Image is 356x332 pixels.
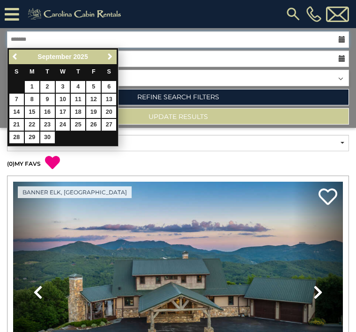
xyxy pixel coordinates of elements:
a: 20 [102,106,116,118]
a: 7 [9,94,24,105]
span: ( ) [7,160,15,167]
a: 17 [56,106,70,118]
a: 25 [71,119,85,131]
a: 11 [71,94,85,105]
img: Khaki-logo.png [24,7,127,22]
span: 0 [9,160,13,167]
a: 19 [86,106,101,118]
a: 8 [25,94,39,105]
span: Wednesday [60,68,66,75]
a: (0)MY FAVS [7,160,41,167]
a: 12 [86,94,101,105]
a: 13 [102,94,116,105]
a: Previous [10,51,22,63]
a: 22 [25,119,39,131]
span: Previous [12,53,19,60]
span: Saturday [107,68,111,75]
a: 23 [40,119,55,131]
span: Tuesday [45,68,49,75]
a: Next [104,51,116,63]
a: 5 [86,81,101,93]
span: Friday [92,68,96,75]
a: Banner Elk, [GEOGRAPHIC_DATA] [18,186,132,198]
a: [PHONE_NUMBER] [304,6,324,22]
a: 2 [40,81,55,93]
a: 15 [25,106,39,118]
a: 27 [102,119,116,131]
a: 30 [40,132,55,143]
span: Sunday [15,68,18,75]
span: 2025 [74,53,88,60]
a: Refine Search Filters [7,89,349,105]
span: Thursday [76,68,80,75]
span: Monday [30,68,35,75]
a: 3 [56,81,70,93]
a: 10 [56,94,70,105]
a: 14 [9,106,24,118]
a: 24 [56,119,70,131]
span: Next [106,53,114,60]
a: 28 [9,132,24,143]
a: Add to favorites [319,187,337,207]
span: September [37,53,71,60]
a: 29 [25,132,39,143]
a: 18 [71,106,85,118]
a: 6 [102,81,116,93]
a: 4 [71,81,85,93]
a: 26 [86,119,101,131]
button: Update Results [7,108,349,125]
a: 21 [9,119,24,131]
a: 16 [40,106,55,118]
img: search-regular.svg [285,6,302,22]
a: 1 [25,81,39,93]
a: 9 [40,94,55,105]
